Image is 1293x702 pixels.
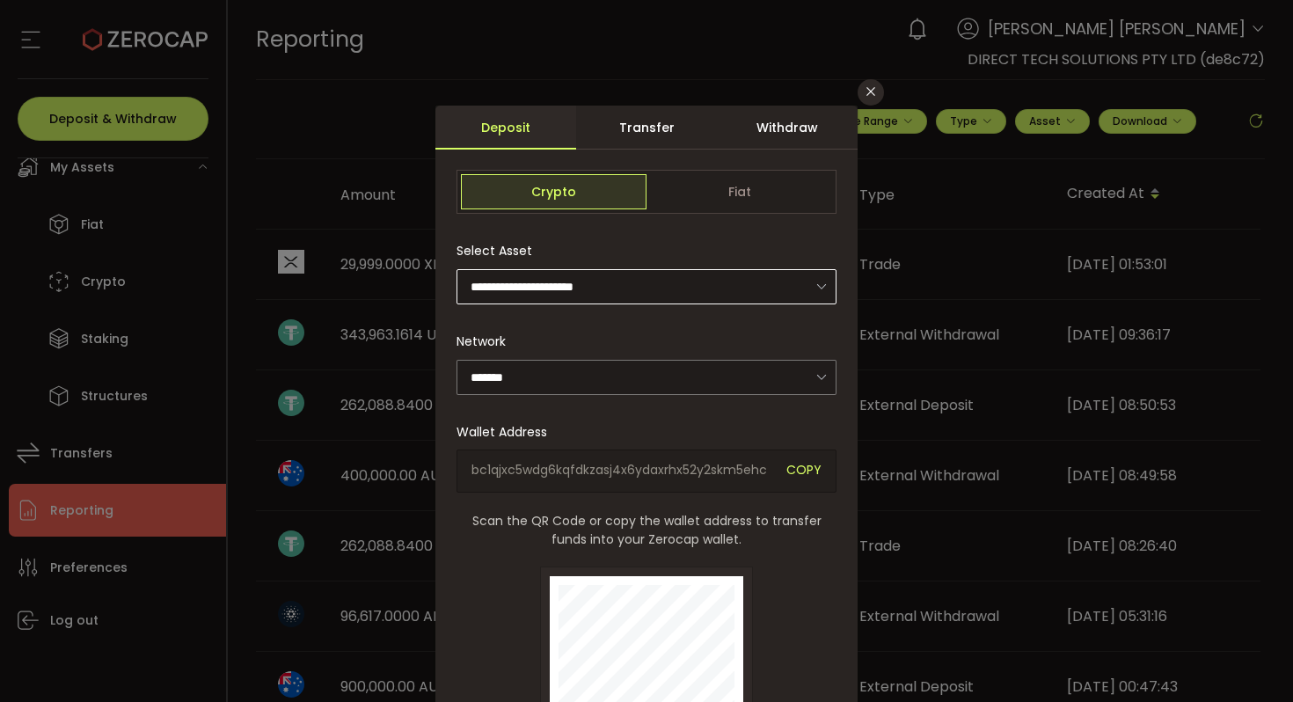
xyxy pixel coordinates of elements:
div: Deposit [435,106,576,150]
span: Scan the QR Code or copy the wallet address to transfer funds into your Zerocap wallet. [457,512,836,549]
div: Withdraw [717,106,858,150]
label: Wallet Address [457,423,558,441]
span: COPY [786,461,822,481]
label: Select Asset [457,242,543,260]
div: Transfer [576,106,717,150]
button: Close [858,79,884,106]
span: bc1qjxc5wdg6kqfdkzasj4x6ydaxrhx52y2skm5ehc [471,461,773,481]
iframe: Chat Widget [1084,512,1293,702]
span: Fiat [646,174,832,209]
span: Crypto [461,174,646,209]
label: Network [457,333,516,350]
